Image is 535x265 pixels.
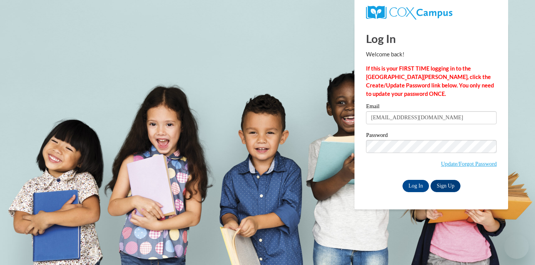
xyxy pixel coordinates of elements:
[366,104,497,111] label: Email
[402,180,429,192] input: Log In
[366,6,497,20] a: COX Campus
[431,180,460,192] a: Sign Up
[441,161,497,167] a: Update/Forgot Password
[366,31,497,46] h1: Log In
[366,50,497,59] p: Welcome back!
[366,132,497,140] label: Password
[366,65,494,97] strong: If this is your FIRST TIME logging in to the [GEOGRAPHIC_DATA][PERSON_NAME], click the Create/Upd...
[504,234,529,259] iframe: Button to launch messaging window
[366,6,452,20] img: COX Campus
